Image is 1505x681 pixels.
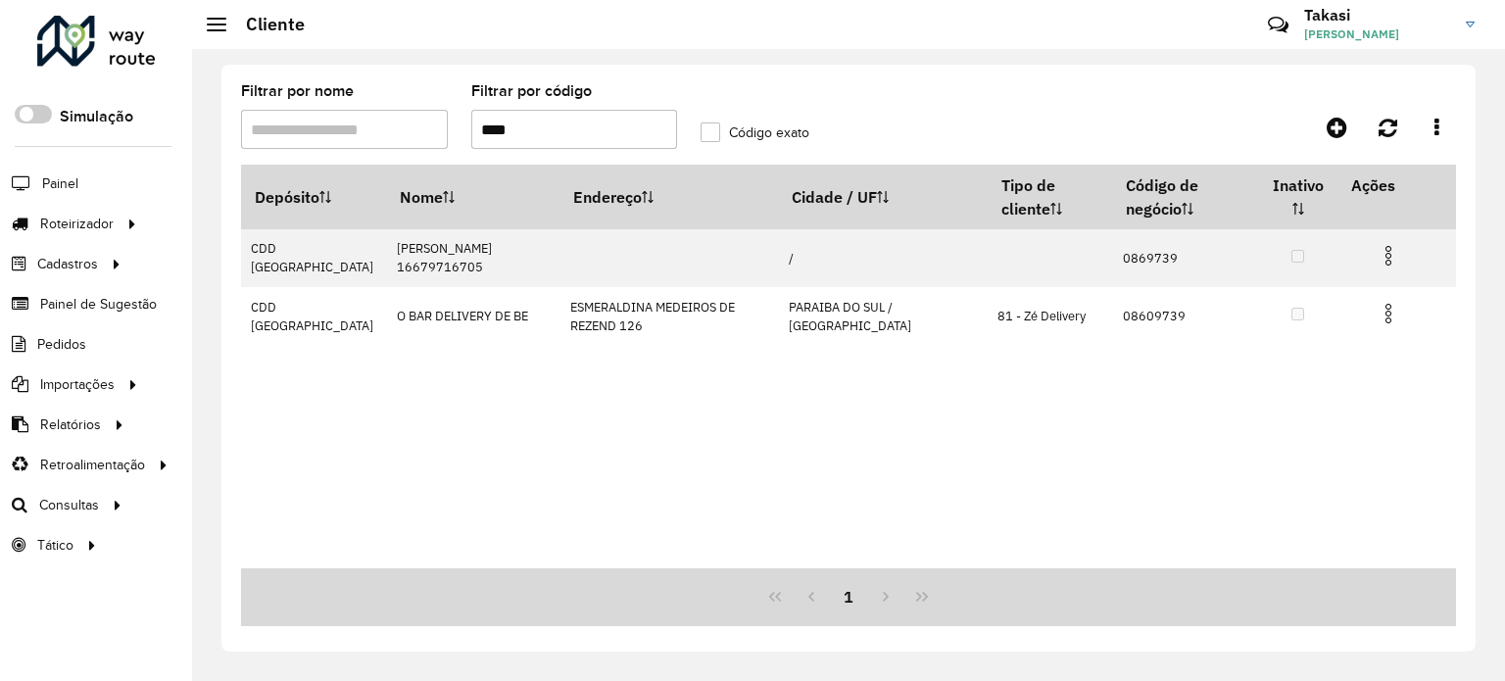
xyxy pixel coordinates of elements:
span: Painel de Sugestão [40,294,157,315]
th: Depósito [241,165,387,229]
td: O BAR DELIVERY DE BE [387,287,560,345]
td: [PERSON_NAME] 16679716705 [387,229,560,287]
span: Consultas [39,495,99,515]
span: Tático [37,535,73,556]
span: Roteirizador [40,214,114,234]
td: 81 - Zé Delivery [988,287,1113,345]
label: Simulação [60,105,133,128]
th: Nome [387,165,560,229]
span: Importações [40,374,115,395]
label: Filtrar por código [471,79,592,103]
h2: Cliente [226,14,305,35]
th: Ações [1337,165,1455,206]
th: Código de negócio [1112,165,1258,229]
th: Inativo [1258,165,1337,229]
td: CDD [GEOGRAPHIC_DATA] [241,287,387,345]
label: Código exato [701,122,809,143]
span: [PERSON_NAME] [1304,25,1451,43]
span: Relatórios [40,414,101,435]
th: Tipo de cliente [988,165,1113,229]
td: 0869739 [1112,229,1258,287]
a: Contato Rápido [1257,4,1299,46]
td: 08609739 [1112,287,1258,345]
span: Cadastros [37,254,98,274]
td: / [778,229,988,287]
span: Painel [42,173,78,194]
td: PARAIBA DO SUL / [GEOGRAPHIC_DATA] [778,287,988,345]
td: ESMERALDINA MEDEIROS DE REZEND 126 [560,287,779,345]
span: Retroalimentação [40,455,145,475]
label: Filtrar por nome [241,79,354,103]
th: Endereço [560,165,779,229]
td: CDD [GEOGRAPHIC_DATA] [241,229,387,287]
th: Cidade / UF [778,165,988,229]
button: 1 [830,578,867,615]
span: Pedidos [37,334,86,355]
h3: Takasi [1304,6,1451,24]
